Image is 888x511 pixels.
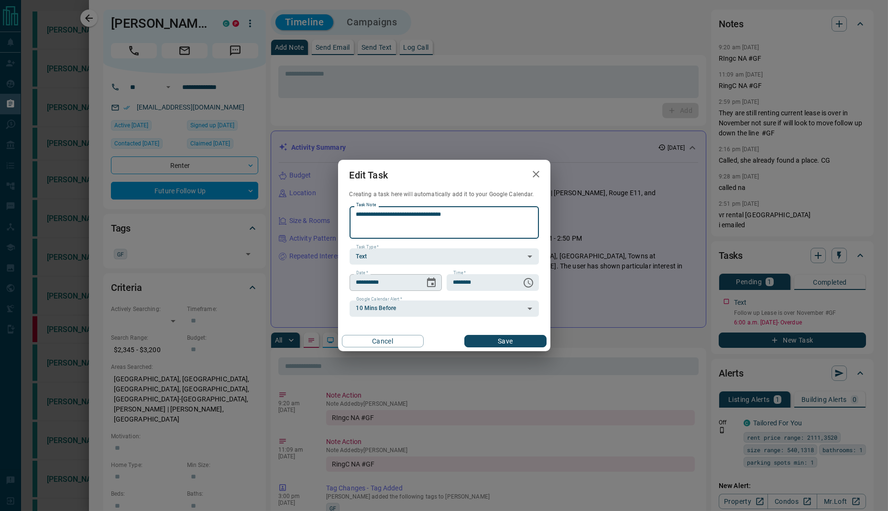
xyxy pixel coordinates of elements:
button: Save [464,335,546,347]
label: Date [356,270,368,276]
label: Time [453,270,466,276]
h2: Edit Task [338,160,399,190]
label: Task Note [356,202,376,208]
label: Google Calendar Alert [356,296,402,302]
button: Cancel [342,335,424,347]
div: 10 Mins Before [350,300,539,317]
button: Choose time, selected time is 6:00 AM [519,273,538,292]
label: Task Type [356,244,379,250]
div: Text [350,248,539,265]
button: Choose date, selected date is Sep 12, 2025 [422,273,441,292]
p: Creating a task here will automatically add it to your Google Calendar. [350,190,539,199]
